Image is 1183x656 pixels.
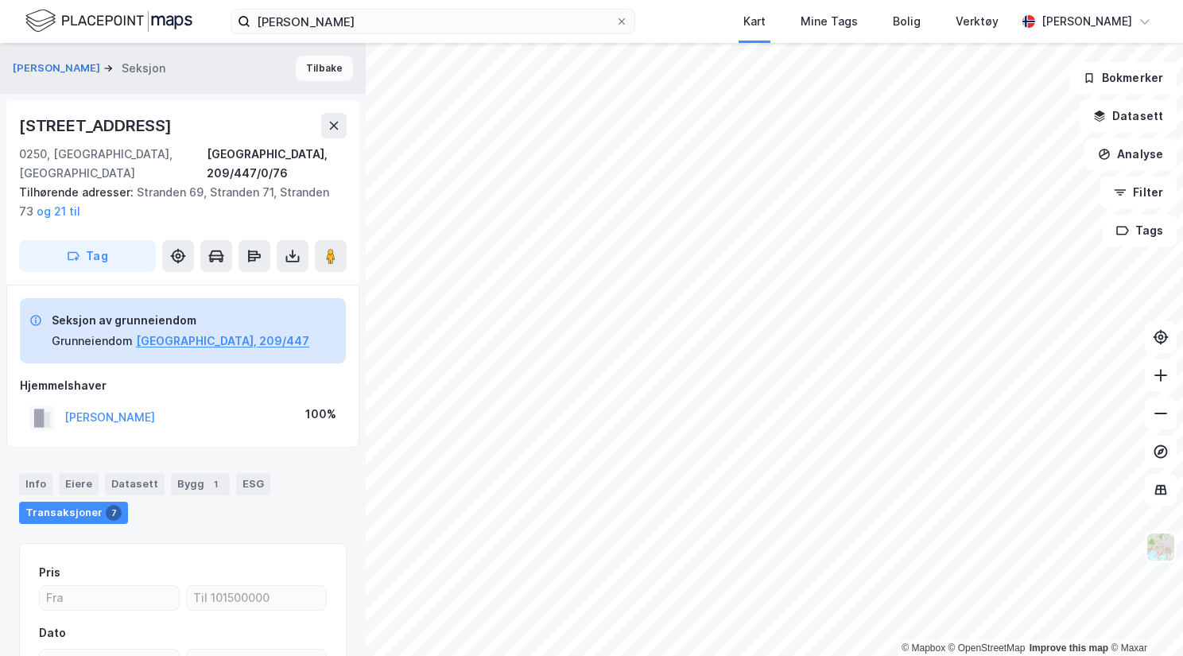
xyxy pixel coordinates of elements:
[1103,580,1183,656] div: Kontrollprogram for chat
[19,473,52,495] div: Info
[296,56,353,81] button: Tilbake
[52,311,309,330] div: Seksjon av grunneiendom
[801,12,858,31] div: Mine Tags
[13,60,103,76] button: [PERSON_NAME]
[122,59,165,78] div: Seksjon
[39,623,66,642] div: Dato
[25,7,192,35] img: logo.f888ab2527a4732fd821a326f86c7f29.svg
[105,473,165,495] div: Datasett
[171,473,230,495] div: Bygg
[1080,100,1177,132] button: Datasett
[19,185,137,199] span: Tilhørende adresser:
[39,563,60,582] div: Pris
[743,12,766,31] div: Kart
[187,586,326,610] input: Til 101500000
[1084,138,1177,170] button: Analyse
[250,10,615,33] input: Søk på adresse, matrikkel, gårdeiere, leietakere eller personer
[207,145,347,183] div: [GEOGRAPHIC_DATA], 209/447/0/76
[19,113,175,138] div: [STREET_ADDRESS]
[19,240,156,272] button: Tag
[106,505,122,521] div: 7
[59,473,99,495] div: Eiere
[52,332,133,351] div: Grunneiendom
[1030,642,1108,654] a: Improve this map
[208,476,223,492] div: 1
[19,502,128,524] div: Transaksjoner
[40,586,179,610] input: Fra
[19,183,334,221] div: Stranden 69, Stranden 71, Stranden 73
[1041,12,1132,31] div: [PERSON_NAME]
[1103,215,1177,246] button: Tags
[236,473,270,495] div: ESG
[1146,532,1176,562] img: Z
[902,642,945,654] a: Mapbox
[948,642,1026,654] a: OpenStreetMap
[20,376,346,395] div: Hjemmelshaver
[893,12,921,31] div: Bolig
[1103,580,1183,656] iframe: Chat Widget
[305,405,336,424] div: 100%
[956,12,999,31] div: Verktøy
[1069,62,1177,94] button: Bokmerker
[19,145,207,183] div: 0250, [GEOGRAPHIC_DATA], [GEOGRAPHIC_DATA]
[136,332,309,351] button: [GEOGRAPHIC_DATA], 209/447
[1100,177,1177,208] button: Filter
